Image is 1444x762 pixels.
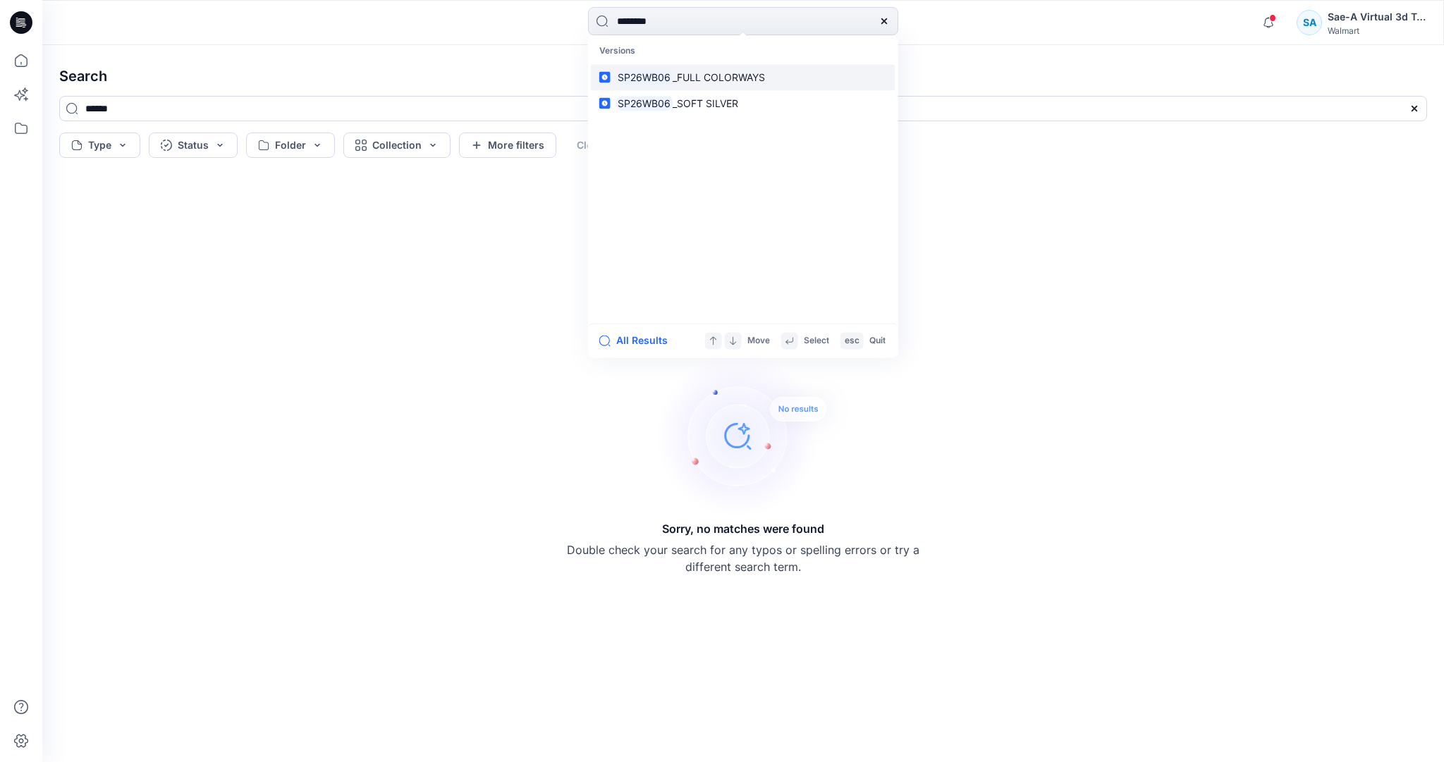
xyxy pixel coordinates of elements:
[804,333,829,348] p: Select
[591,64,895,90] a: SP26WB06_FULL COLORWAYS
[149,133,238,158] button: Status
[662,520,824,537] h5: Sorry, no matches were found
[343,133,451,158] button: Collection
[845,333,859,348] p: esc
[673,71,765,83] span: _FULL COLORWAYS
[616,95,673,111] mark: SP26WB06
[59,133,140,158] button: Type
[673,97,738,109] span: _SOFT SILVER
[567,541,919,575] p: Double check your search for any typos or spelling errors or try a different search term.
[599,332,677,349] button: All Results
[591,90,895,116] a: SP26WB06_SOFT SILVER
[459,133,556,158] button: More filters
[48,56,1438,96] h4: Search
[616,69,673,85] mark: SP26WB06
[656,351,853,520] img: Sorry, no matches were found
[747,333,770,348] p: Move
[591,38,895,64] p: Versions
[1328,25,1426,36] div: Walmart
[246,133,335,158] button: Folder
[1297,10,1322,35] div: SA
[1328,8,1426,25] div: Sae-A Virtual 3d Team
[869,333,886,348] p: Quit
